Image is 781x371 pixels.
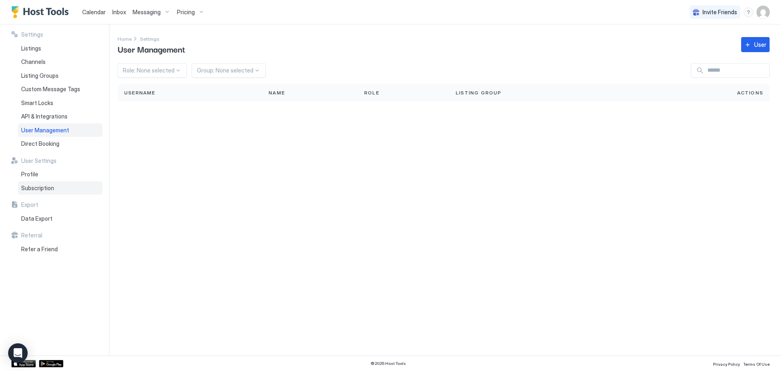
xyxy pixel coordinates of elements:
[82,9,106,15] span: Calendar
[82,8,106,16] a: Calendar
[21,215,52,222] span: Data Export
[704,64,769,77] input: Input Field
[744,7,753,17] div: menu
[118,36,132,42] span: Home
[741,37,770,52] button: User
[737,89,763,97] span: Actions
[18,242,103,256] a: Refer a Friend
[18,137,103,151] a: Direct Booking
[18,82,103,96] a: Custom Message Tags
[18,167,103,181] a: Profile
[133,9,161,16] span: Messaging
[21,45,41,52] span: Listings
[21,31,43,38] span: Settings
[118,34,132,43] a: Home
[456,89,502,97] span: Listing Group
[112,8,126,16] a: Inbox
[21,201,38,209] span: Export
[21,184,54,192] span: Subscription
[21,113,68,120] span: API & Integrations
[18,212,103,226] a: Data Export
[177,9,195,16] span: Pricing
[140,36,159,42] span: Settings
[702,9,737,16] span: Invite Friends
[18,55,103,69] a: Channels
[21,127,69,134] span: User Management
[11,6,72,18] a: Host Tools Logo
[124,89,155,97] span: Username
[21,246,58,253] span: Refer a Friend
[268,89,285,97] span: Name
[8,343,28,363] div: Open Intercom Messenger
[18,181,103,195] a: Subscription
[140,34,159,43] a: Settings
[21,58,46,66] span: Channels
[757,6,770,19] div: User profile
[743,362,770,367] span: Terms Of Use
[18,123,103,137] a: User Management
[713,359,740,368] a: Privacy Policy
[18,42,103,55] a: Listings
[11,360,36,367] a: App Store
[743,359,770,368] a: Terms Of Use
[18,96,103,110] a: Smart Locks
[18,110,103,123] a: API & Integrations
[364,89,379,97] span: Role
[754,40,766,49] div: User
[21,171,38,178] span: Profile
[39,360,63,367] a: Google Play Store
[21,232,42,239] span: Referral
[118,43,185,55] span: User Management
[713,362,740,367] span: Privacy Policy
[21,72,59,79] span: Listing Groups
[140,34,159,43] div: Breadcrumb
[21,140,59,147] span: Direct Booking
[112,9,126,15] span: Inbox
[371,361,406,366] span: © 2025 Host Tools
[118,34,132,43] div: Breadcrumb
[21,86,80,93] span: Custom Message Tags
[21,157,57,165] span: User Settings
[18,69,103,83] a: Listing Groups
[21,99,53,107] span: Smart Locks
